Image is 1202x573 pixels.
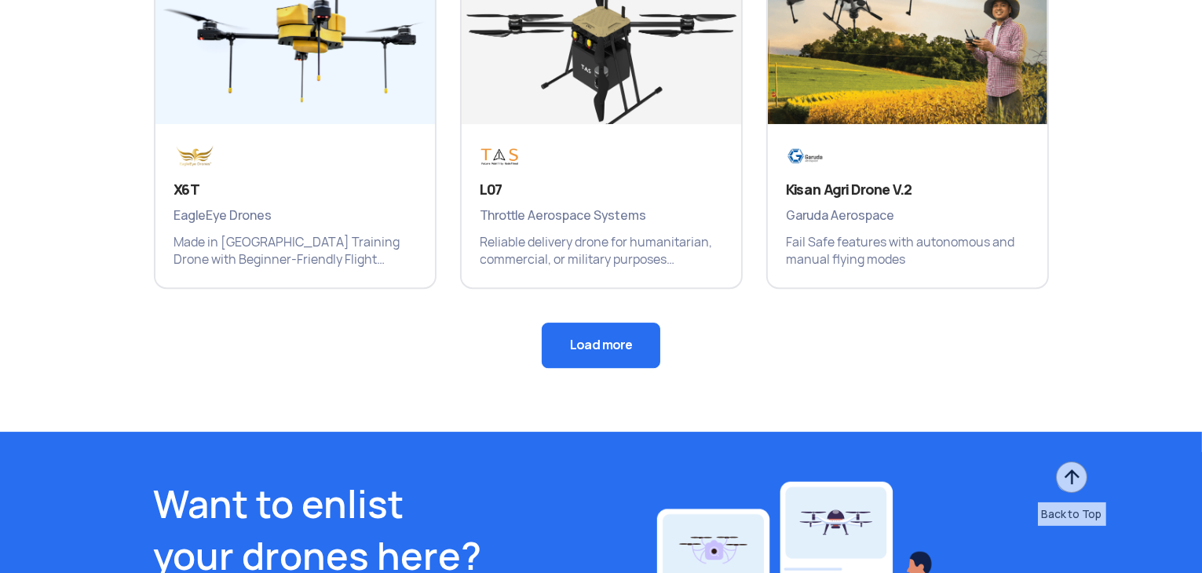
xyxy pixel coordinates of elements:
[787,181,1028,199] h3: Kisan Agri Drone V.2
[787,234,1028,268] p: Fail Safe features with autonomous and manual flying modes
[174,143,270,169] img: Brand
[787,143,846,169] img: Brand
[1038,502,1106,526] div: Back to Top
[480,206,722,226] span: Throttle Aerospace Systems
[1054,460,1089,495] img: ic_arrow-up.png
[542,323,660,368] button: Load more
[787,206,1028,226] span: Garuda Aerospace
[174,181,416,199] h3: X6T
[480,181,722,199] h3: L07
[174,234,416,268] p: Made in [GEOGRAPHIC_DATA] Training Drone with Beginner-Friendly Flight Experience and Automotive ...
[174,206,416,226] span: EagleEye Drones
[480,234,722,268] p: Reliable delivery drone for humanitarian, commercial, or military purposes deliveries
[480,143,576,169] img: Brand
